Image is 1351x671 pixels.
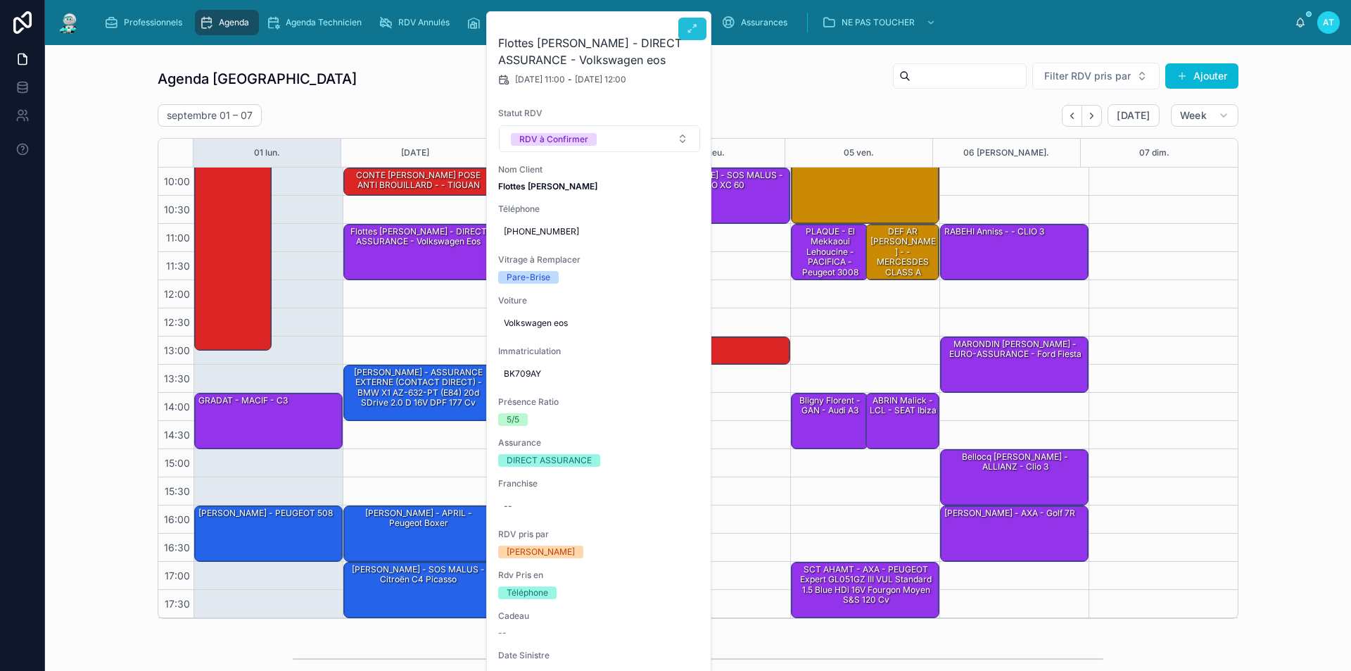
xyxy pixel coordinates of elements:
[642,168,789,223] div: [PERSON_NAME] - SOS MALUS - VOLVO XC 60
[498,35,701,68] h2: Flottes [PERSON_NAME] - DIRECT ASSURANCE - Volkswagen eos
[642,337,789,364] div: 🕒 RÉUNION - -
[100,10,192,35] a: Professionnels
[519,133,588,146] div: RDV à Confirmer
[195,506,342,561] div: [PERSON_NAME] - PEUGEOT 508
[504,226,695,237] span: [PHONE_NUMBER]
[507,546,575,558] div: [PERSON_NAME]
[498,529,701,540] span: RDV pris par
[498,627,507,639] span: --
[195,10,259,35] a: Agenda
[741,17,787,28] span: Assurances
[344,365,491,420] div: [PERSON_NAME] - ASSURANCE EXTERNE (CONTACT DIRECT) - BMW X1 AZ-632-PT (E84) 20d sDrive 2.0 d 16V ...
[504,501,512,512] div: --
[374,10,459,35] a: RDV Annulés
[498,478,701,489] span: Franchise
[163,260,194,272] span: 11:30
[592,10,714,35] a: Dossiers Non Envoyés
[794,225,867,279] div: PLAQUE - El Mekkaoui Lehoucine - PACIFICA - peugeot 3008
[160,288,194,300] span: 12:00
[792,225,868,280] div: PLAQUE - El Mekkaoui Lehoucine - PACIFICA - peugeot 3008
[195,394,342,449] div: GRADAT - MACIF - C3
[943,507,1077,520] div: [PERSON_NAME] - AXA - Golf 7R
[498,254,701,265] span: Vitrage à Remplacer
[254,139,280,167] button: 01 lun.
[160,175,194,187] span: 10:00
[963,139,1049,167] button: 06 [PERSON_NAME].
[515,74,565,85] span: [DATE] 11:00
[344,506,491,561] div: [PERSON_NAME] - APRIL - Peugeot boxer
[1117,109,1150,122] span: [DATE]
[792,563,939,617] div: SCT AHAMT - AXA - PEUGEOT Expert GL051GZ III VUL Standard 1.5 Blue HDi 16V Fourgon moyen S&S 120 cv
[1323,17,1334,28] span: AT
[868,225,939,279] div: DEF AR [PERSON_NAME] - - MERCESDES CLASS A
[160,401,194,413] span: 14:00
[498,181,597,192] strong: Flottes [PERSON_NAME]
[93,7,1295,38] div: scrollable content
[498,346,701,357] span: Immatriculation
[286,17,362,28] span: Agenda Technicien
[197,394,289,407] div: GRADAT - MACIF - C3
[941,225,1088,280] div: RABEHI Anniss - - CLIO 3
[498,203,701,215] span: Téléphone
[124,17,182,28] span: Professionnels
[498,164,701,175] span: Nom Client
[868,394,939,418] div: ABRIN Malick - LCL - SEAT Ibiza
[792,140,939,223] div: Toit pano - [PERSON_NAME] - AXA - cupra born
[498,610,701,622] span: Cadeau
[941,506,1088,561] div: [PERSON_NAME] - AXA - Golf 7R
[499,125,700,152] button: Select Button
[1165,63,1238,89] button: Ajouter
[167,108,253,123] h2: septembre 01 – 07
[941,450,1088,505] div: Bellocq [PERSON_NAME] - ALLIANZ - Clio 3
[163,232,194,244] span: 11:00
[160,372,194,384] span: 13:30
[842,17,915,28] span: NE PAS TOUCHER
[1108,104,1159,127] button: [DATE]
[346,563,490,587] div: [PERSON_NAME] - SOS MALUS - Citroën C4 Picasso
[1044,69,1131,83] span: Filter RDV pris par
[507,413,519,426] div: 5/5
[160,203,194,215] span: 10:30
[943,451,1087,474] div: Bellocq [PERSON_NAME] - ALLIANZ - Clio 3
[56,11,82,34] img: App logo
[1180,109,1207,122] span: Week
[498,650,701,661] span: Date Sinistre
[504,368,695,380] span: BK709AY
[160,513,194,525] span: 16:00
[344,168,491,195] div: CONTE [PERSON_NAME] POSE ANTI BROUILLARD - - TIGUAN
[866,225,939,280] div: DEF AR [PERSON_NAME] - - MERCESDES CLASS A
[498,570,701,581] span: Rdv Pris en
[1139,139,1169,167] button: 07 dim.
[160,344,194,356] span: 13:00
[507,271,550,284] div: Pare-Brise
[262,10,372,35] a: Agenda Technicien
[507,587,548,599] div: Téléphone
[161,485,194,497] span: 15:30
[346,169,490,192] div: CONTE [PERSON_NAME] POSE ANTI BROUILLARD - - TIGUAN
[346,507,490,530] div: [PERSON_NAME] - APRIL - Peugeot boxer
[792,394,868,449] div: Bligny Florent - GAN - Audi A3
[161,598,194,610] span: 17:30
[504,318,695,329] span: Volkswagen eos
[346,225,490,249] div: Flottes [PERSON_NAME] - DIRECT ASSURANCE - Volkswagen eos
[344,225,491,280] div: Flottes [PERSON_NAME] - DIRECT ASSURANCE - Volkswagen eos
[195,112,271,350] div: Seb absent la matinée - -
[498,108,701,119] span: Statut RDV
[158,69,357,89] h1: Agenda [GEOGRAPHIC_DATA]
[197,507,334,520] div: [PERSON_NAME] - PEUGEOT 508
[401,139,429,167] button: [DATE]
[818,10,943,35] a: NE PAS TOUCHER
[1062,105,1082,127] button: Back
[498,437,701,449] span: Assurance
[398,17,450,28] span: RDV Annulés
[1171,104,1238,127] button: Week
[866,394,939,449] div: ABRIN Malick - LCL - SEAT Ibiza
[344,563,491,617] div: [PERSON_NAME] - SOS MALUS - Citroën C4 Picasso
[844,139,874,167] button: 05 ven.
